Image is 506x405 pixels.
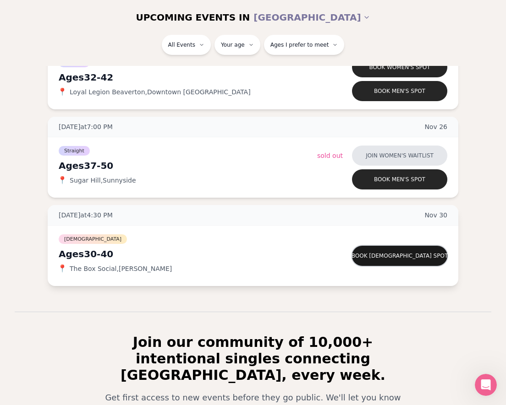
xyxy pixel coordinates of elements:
span: Nov 30 [424,211,447,220]
button: Book women's spot [352,57,447,77]
button: Join women's waitlist [352,146,447,166]
span: Sold Out [317,152,343,159]
button: Book men's spot [352,169,447,189]
span: [DEMOGRAPHIC_DATA] [59,234,127,244]
iframe: Intercom live chat [475,374,497,396]
button: Your age [214,35,260,55]
h2: Join our community of 10,000+ intentional singles connecting [GEOGRAPHIC_DATA], every week. [92,334,414,383]
span: Straight [59,146,90,156]
button: Book [DEMOGRAPHIC_DATA] spot [352,246,447,266]
span: The Box Social , [PERSON_NAME] [70,264,172,273]
div: Ages 37-50 [59,159,317,172]
span: 📍 [59,88,66,96]
span: [DATE] at 7:00 PM [59,122,113,131]
span: [DATE] at 4:30 PM [59,211,113,220]
button: Ages I prefer to meet [264,35,345,55]
span: 📍 [59,177,66,184]
button: All Events [162,35,211,55]
button: Book men's spot [352,81,447,101]
span: 📍 [59,265,66,272]
span: Nov 26 [424,122,447,131]
span: UPCOMING EVENTS IN [136,11,250,24]
span: Ages I prefer to meet [270,41,329,49]
button: [GEOGRAPHIC_DATA] [253,7,370,27]
div: Ages 30-40 [59,248,317,260]
span: All Events [168,41,195,49]
span: Loyal Legion Beaverton , Downtown [GEOGRAPHIC_DATA] [70,87,251,97]
div: Ages 32-42 [59,71,317,84]
span: Your age [221,41,245,49]
span: Sugar Hill , Sunnyside [70,176,136,185]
